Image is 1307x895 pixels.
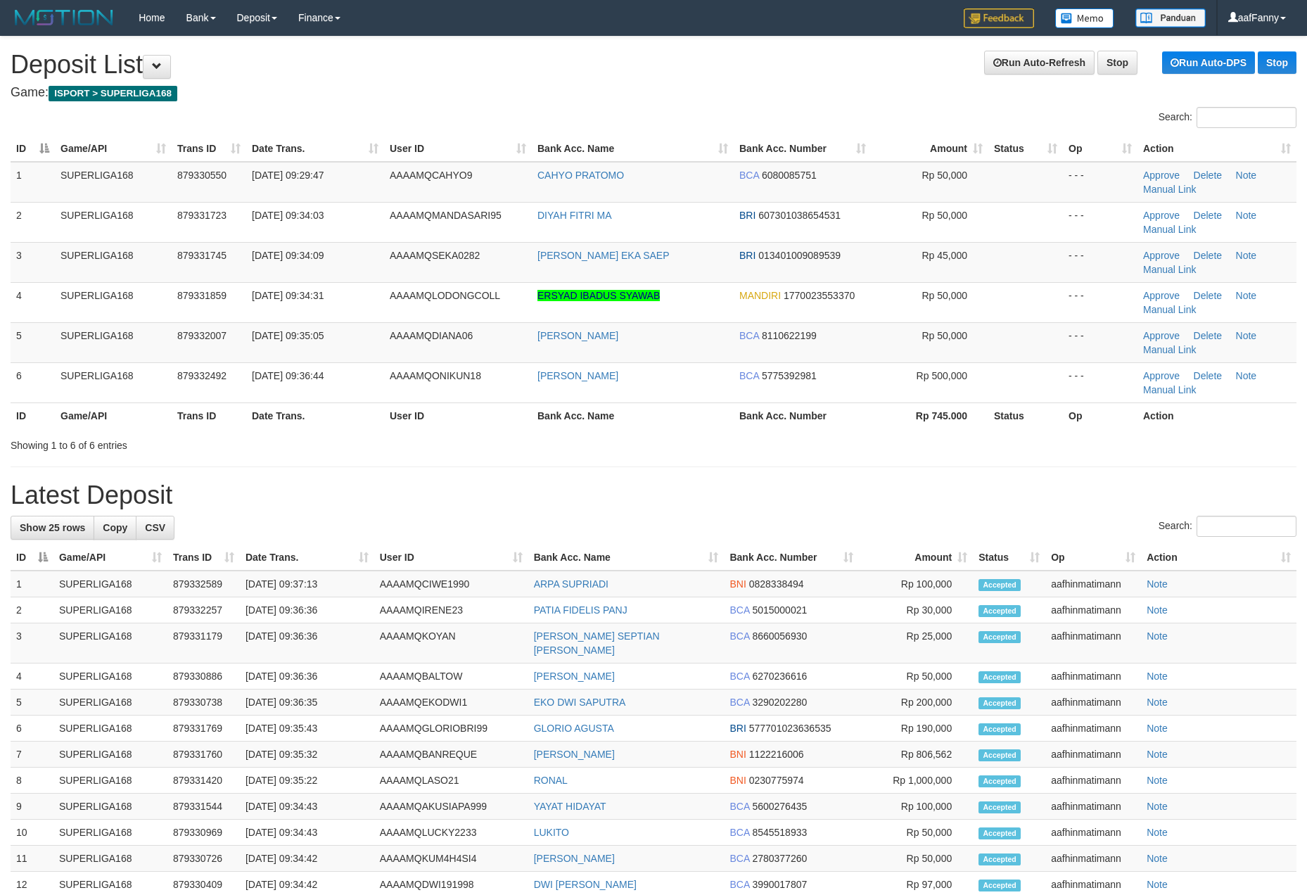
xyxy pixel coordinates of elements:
[978,880,1021,891] span: Accepted
[11,402,55,429] th: ID
[252,290,324,301] span: [DATE] 09:34:31
[978,631,1021,643] span: Accepted
[729,697,749,708] span: BCA
[49,86,177,101] span: ISPORT > SUPERLIGA168
[11,86,1296,100] h4: Game:
[20,522,85,533] span: Show 25 rows
[167,768,240,794] td: 879331420
[55,242,172,282] td: SUPERLIGA168
[252,330,324,341] span: [DATE] 09:35:05
[384,136,532,162] th: User ID: activate to sort column ascending
[922,290,967,301] span: Rp 50,000
[534,879,637,890] a: DWI [PERSON_NAME]
[240,846,374,872] td: [DATE] 09:34:42
[53,545,167,571] th: Game/API: activate to sort column ascending
[11,362,55,402] td: 6
[53,742,167,768] td: SUPERLIGA168
[11,136,55,162] th: ID: activate to sort column descending
[729,630,749,642] span: BCA
[752,879,807,890] span: Copy 3990017807 to clipboard
[11,545,53,571] th: ID: activate to sort column descending
[859,716,973,742] td: Rp 190,000
[53,820,167,846] td: SUPERLIGA168
[1143,210,1180,221] a: Approve
[859,623,973,664] td: Rp 25,000
[11,597,53,623] td: 2
[922,210,967,221] span: Rp 50,000
[752,697,807,708] span: Copy 3290202280 to clipboard
[1143,290,1180,301] a: Approve
[53,597,167,623] td: SUPERLIGA168
[739,170,759,181] span: BCA
[729,879,749,890] span: BCA
[1045,623,1141,664] td: aafhinmatimann
[390,290,500,301] span: AAAAMQLODONGCOLL
[103,522,127,533] span: Copy
[752,801,807,812] span: Copy 5600276435 to clipboard
[177,370,227,381] span: 879332492
[53,794,167,820] td: SUPERLIGA168
[749,578,804,590] span: Copy 0828338494 to clipboard
[1063,322,1137,362] td: - - -
[240,545,374,571] th: Date Trans.: activate to sort column ascending
[534,749,615,760] a: [PERSON_NAME]
[859,597,973,623] td: Rp 30,000
[978,827,1021,839] span: Accepted
[978,671,1021,683] span: Accepted
[729,723,746,734] span: BRI
[739,250,755,261] span: BRI
[534,578,608,590] a: ARPA SUPRIADI
[390,250,480,261] span: AAAAMQSEKA0282
[1194,370,1222,381] a: Delete
[734,136,872,162] th: Bank Acc. Number: activate to sort column ascending
[11,846,53,872] td: 11
[94,516,136,540] a: Copy
[167,794,240,820] td: 879331544
[240,768,374,794] td: [DATE] 09:35:22
[1159,516,1296,537] label: Search:
[1143,344,1197,355] a: Manual Link
[1143,250,1180,261] a: Approve
[11,516,94,540] a: Show 25 rows
[11,768,53,794] td: 8
[1162,51,1255,74] a: Run Auto-DPS
[1063,202,1137,242] td: - - -
[390,170,472,181] span: AAAAMQCAHYO9
[1194,210,1222,221] a: Delete
[167,742,240,768] td: 879331760
[1143,370,1180,381] a: Approve
[964,8,1034,28] img: Feedback.jpg
[1063,162,1137,203] td: - - -
[978,579,1021,591] span: Accepted
[1045,742,1141,768] td: aafhinmatimann
[1147,853,1168,864] a: Note
[390,330,473,341] span: AAAAMQDIANA06
[374,716,528,742] td: AAAAMQGLORIOBRI99
[978,605,1021,617] span: Accepted
[11,481,1296,509] h1: Latest Deposit
[534,827,569,838] a: LUKITO
[252,250,324,261] span: [DATE] 09:34:09
[11,742,53,768] td: 7
[528,545,725,571] th: Bank Acc. Name: activate to sort column ascending
[1143,330,1180,341] a: Approve
[11,623,53,664] td: 3
[177,290,227,301] span: 879331859
[11,322,55,362] td: 5
[11,202,55,242] td: 2
[729,775,746,786] span: BNI
[246,136,384,162] th: Date Trans.: activate to sort column ascending
[729,853,749,864] span: BCA
[532,136,734,162] th: Bank Acc. Name: activate to sort column ascending
[1147,775,1168,786] a: Note
[978,801,1021,813] span: Accepted
[984,51,1095,75] a: Run Auto-Refresh
[978,723,1021,735] span: Accepted
[1045,846,1141,872] td: aafhinmatimann
[11,433,534,452] div: Showing 1 to 6 of 6 entries
[739,370,759,381] span: BCA
[739,330,759,341] span: BCA
[53,846,167,872] td: SUPERLIGA168
[978,697,1021,709] span: Accepted
[240,623,374,664] td: [DATE] 09:36:36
